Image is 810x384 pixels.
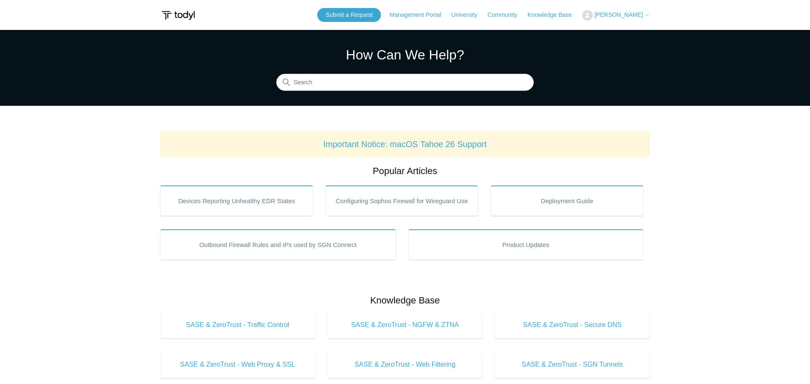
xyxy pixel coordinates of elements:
a: Knowledge Base [528,11,580,19]
a: SASE & ZeroTrust - Secure DNS [495,311,650,338]
a: SASE & ZeroTrust - SGN Tunnels [495,351,650,378]
span: SASE & ZeroTrust - Web Proxy & SSL [173,360,302,370]
a: Submit a Request [317,8,381,22]
h2: Popular Articles [160,164,650,178]
a: Community [488,11,526,19]
a: SASE & ZeroTrust - Web Proxy & SSL [160,351,315,378]
h2: Knowledge Base [160,293,650,307]
a: Configuring Sophos Firewall for Wireguard Use [326,185,478,216]
span: SASE & ZeroTrust - NGFW & ZTNA [340,320,470,330]
input: Search [276,74,534,91]
a: SASE & ZeroTrust - Web Filtering [328,351,483,378]
h1: How Can We Help? [276,45,534,65]
span: SASE & ZeroTrust - Web Filtering [340,360,470,370]
a: Deployment Guide [491,185,643,216]
a: Devices Reporting Unhealthy EDR States [160,185,313,216]
a: Management Portal [390,11,450,19]
span: SASE & ZeroTrust - Traffic Control [173,320,302,330]
img: Todyl Support Center Help Center home page [160,8,196,23]
a: SASE & ZeroTrust - NGFW & ZTNA [328,311,483,338]
a: Product Updates [408,229,644,260]
span: SASE & ZeroTrust - SGN Tunnels [508,360,637,370]
span: [PERSON_NAME] [594,11,643,18]
a: SASE & ZeroTrust - Traffic Control [160,311,315,338]
button: [PERSON_NAME] [582,10,650,21]
span: SASE & ZeroTrust - Secure DNS [508,320,637,330]
a: Important Notice: macOS Tahoe 26 Support [323,140,487,149]
a: University [451,11,486,19]
a: Outbound Firewall Rules and IPs used by SGN Connect [160,229,396,260]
